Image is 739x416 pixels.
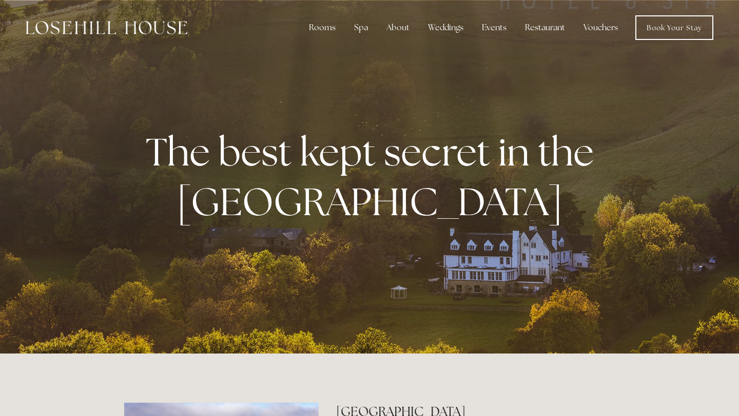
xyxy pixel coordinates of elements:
a: Book Your Stay [635,15,713,40]
div: Rooms [301,17,344,38]
div: Spa [346,17,376,38]
div: Events [474,17,515,38]
div: Weddings [420,17,472,38]
a: Vouchers [575,17,626,38]
div: About [378,17,418,38]
div: Restaurant [517,17,573,38]
img: Losehill House [26,21,187,34]
strong: The best kept secret in the [GEOGRAPHIC_DATA] [146,127,602,227]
